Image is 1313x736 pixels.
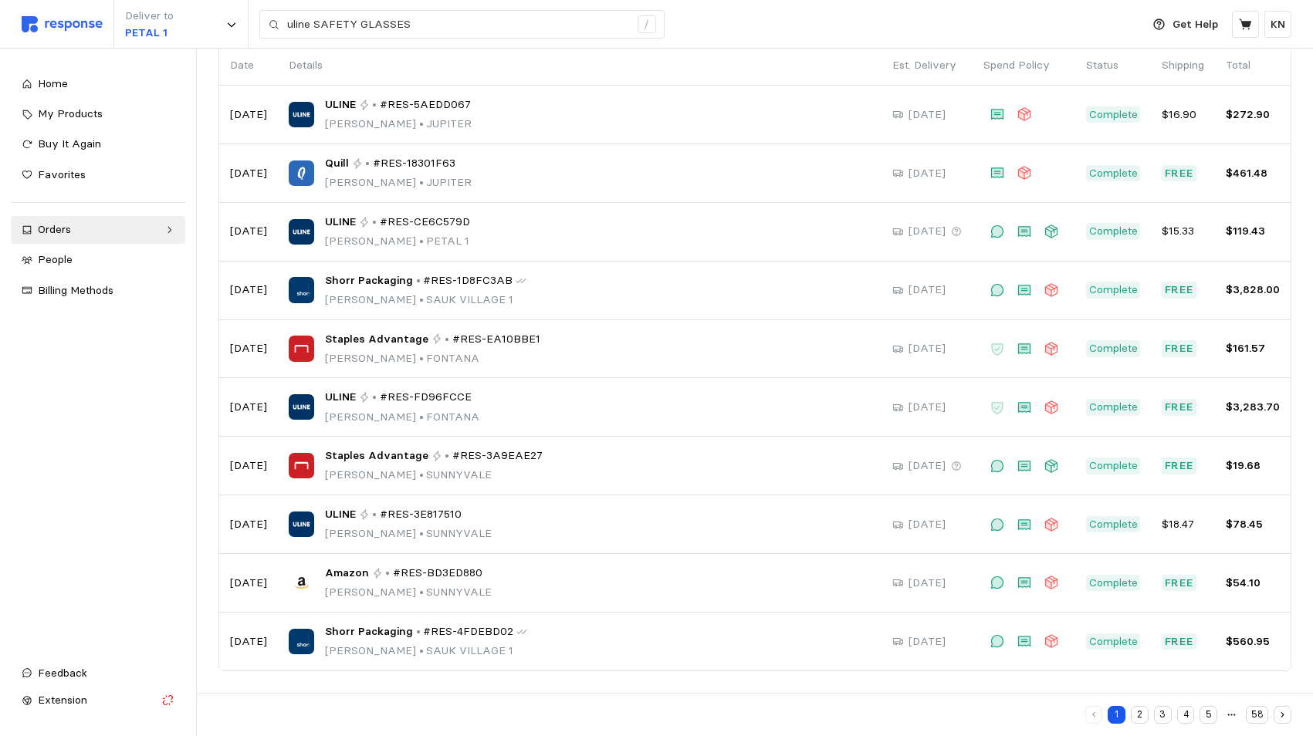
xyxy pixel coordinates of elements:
p: • [416,623,421,640]
p: $19.68 [1226,457,1280,474]
p: [PERSON_NAME] SUNNYVALE [325,525,492,542]
p: Complete [1089,516,1138,533]
span: Quill [325,155,349,172]
span: Feedback [38,666,87,680]
p: Details [289,57,871,74]
a: People [11,246,185,274]
p: [DATE] [909,457,946,474]
span: Favorites [38,167,86,181]
p: Shipping [1162,57,1204,74]
p: [DATE] [909,106,946,123]
p: • [372,389,377,406]
p: Complete [1089,223,1138,240]
p: Complete [1089,633,1138,650]
span: ULINE [325,506,356,523]
span: Shorr Packaging [325,272,413,289]
p: • [385,565,390,582]
p: $161.57 [1226,340,1280,357]
img: Staples Advantage [289,453,314,478]
p: • [445,447,449,464]
span: ULINE [325,389,356,406]
img: Shorr Packaging [289,277,314,302]
span: Staples Advantage [325,447,428,464]
p: [PERSON_NAME] JUPITER [325,116,472,133]
span: • [416,410,426,424]
span: • [416,468,426,481]
p: • [372,96,377,113]
span: • [416,116,426,130]
p: [DATE] [230,106,267,123]
p: Complete [1089,575,1138,592]
div: Orders [38,221,158,238]
img: Quill [289,160,314,186]
p: $560.95 [1226,633,1280,650]
img: Shorr Packaging [289,629,314,654]
p: • [365,155,370,172]
span: • [416,292,426,306]
p: Deliver to [125,8,174,25]
p: Status [1086,57,1140,74]
span: • [416,526,426,540]
span: #RES-CE6C579D [380,214,470,231]
p: Complete [1089,340,1138,357]
div: / [638,15,656,34]
span: #RES-5AEDD067 [380,96,471,113]
p: • [372,214,377,231]
p: [DATE] [230,340,267,357]
a: Home [11,70,185,98]
p: Free [1165,340,1194,357]
img: svg%3e [22,16,103,32]
p: Complete [1089,457,1138,474]
p: [DATE] [909,516,946,533]
p: Free [1165,282,1194,299]
p: Free [1165,165,1194,182]
p: [DATE] [230,399,267,416]
span: #RES-BD3ED880 [393,565,482,582]
button: 3 [1154,706,1172,724]
span: Billing Methods [38,283,113,297]
button: 2 [1131,706,1149,724]
span: Shorr Packaging [325,623,413,640]
p: $461.48 [1226,165,1280,182]
p: Free [1165,633,1194,650]
a: Favorites [11,161,185,189]
img: ULINE [289,394,314,420]
p: Complete [1089,399,1138,416]
span: #RES-4FDEBD02 [423,623,513,640]
button: KN [1264,11,1291,38]
button: 5 [1200,706,1217,724]
p: Free [1165,575,1194,592]
p: [PERSON_NAME] FONTANA [325,350,540,367]
button: Feedback [11,660,185,687]
p: [PERSON_NAME] SUNNYVALE [325,467,543,484]
p: [DATE] [230,457,267,474]
p: $3,828.00 [1226,282,1280,299]
p: Total [1226,57,1280,74]
button: 4 [1177,706,1195,724]
p: [DATE] [230,282,267,299]
img: ULINE [289,511,314,537]
span: #RES-1D8FC3AB [423,272,513,289]
p: Est. Delivery [892,57,962,74]
p: Spend Policy [983,57,1064,74]
a: Billing Methods [11,277,185,305]
p: Free [1165,457,1194,474]
span: #RES-EA10BBE1 [452,331,540,348]
img: Staples Advantage [289,336,314,361]
span: Home [38,76,68,90]
p: PETAL 1 [125,25,174,42]
p: [DATE] [909,340,946,357]
button: Extension [11,687,185,714]
p: $15.33 [1162,223,1204,240]
p: • [445,331,449,348]
p: [DATE] [909,282,946,299]
p: KN [1271,16,1285,33]
p: [PERSON_NAME] SUNNYVALE [325,584,492,601]
p: [DATE] [909,575,946,592]
span: • [416,351,426,365]
p: $272.90 [1226,106,1280,123]
span: ULINE [325,214,356,231]
span: #RES-FD96FCCE [380,389,472,406]
p: $16.90 [1162,106,1204,123]
span: #RES-3A9EAE27 [452,447,543,464]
